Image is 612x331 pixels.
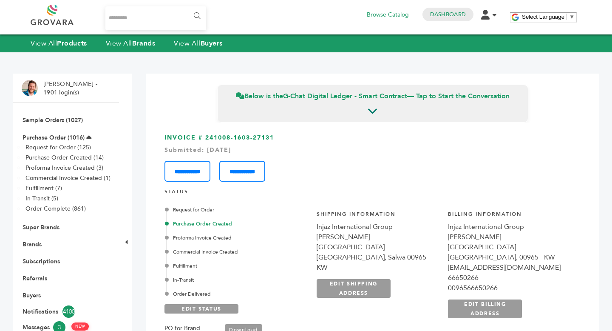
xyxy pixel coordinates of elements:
[367,10,409,20] a: Browse Catalog
[317,252,440,273] div: [GEOGRAPHIC_DATA], Salwa 00965 - KW
[23,240,42,248] a: Brands
[174,39,223,48] a: View AllBuyers
[448,283,571,293] div: 0096566650266
[23,116,83,124] a: Sample Orders (1027)
[317,232,440,242] div: [PERSON_NAME]
[167,234,307,242] div: Proforma Invoice Created
[23,134,85,142] a: Purchase Order (1016)
[106,39,156,48] a: View AllBrands
[167,206,307,214] div: Request for Order
[23,305,109,318] a: Notifications4100
[25,154,104,162] a: Purchase Order Created (14)
[25,174,110,182] a: Commercial Invoice Created (1)
[23,257,60,265] a: Subscriptions
[23,223,59,231] a: Super Brands
[71,322,89,331] span: NEW
[430,11,466,18] a: Dashboard
[448,232,571,242] div: [PERSON_NAME]
[167,220,307,228] div: Purchase Order Created
[448,242,571,252] div: [GEOGRAPHIC_DATA]
[31,39,87,48] a: View AllProducts
[25,184,62,192] a: Fulfillment (7)
[57,39,87,48] strong: Products
[167,276,307,284] div: In-Transit
[317,211,440,222] h4: Shipping Information
[105,6,206,30] input: Search...
[23,274,47,282] a: Referrals
[25,205,86,213] a: Order Complete (861)
[25,194,58,203] a: In-Transit (5)
[567,14,567,20] span: ​
[167,248,307,256] div: Commercial Invoice Created
[448,300,522,318] a: EDIT BILLING ADDRESS
[132,39,155,48] strong: Brands
[164,146,581,154] div: Submitted: [DATE]
[522,14,575,20] a: Select Language​
[43,80,99,97] li: [PERSON_NAME] - 1901 login(s)
[317,222,440,232] div: Injaz International Group
[317,279,391,298] a: EDIT SHIPPING ADDRESS
[317,242,440,252] div: [GEOGRAPHIC_DATA]
[448,273,571,283] div: 66650266
[201,39,223,48] strong: Buyers
[522,14,564,20] span: Select Language
[167,262,307,270] div: Fulfillment
[62,305,75,318] span: 4100
[25,164,103,172] a: Proforma Invoice Created (3)
[283,91,407,101] strong: G-Chat Digital Ledger - Smart Contract
[448,222,571,232] div: Injaz International Group
[448,252,571,263] div: [GEOGRAPHIC_DATA], 00965 - KW
[164,134,581,182] h3: INVOICE # 241008-1603-27131
[23,291,41,300] a: Buyers
[167,290,307,298] div: Order Delivered
[448,211,571,222] h4: Billing Information
[236,91,510,101] span: Below is the — Tap to Start the Conversation
[25,143,91,151] a: Request for Order (125)
[569,14,575,20] span: ▼
[164,304,238,314] a: EDIT STATUS
[448,263,571,273] div: [EMAIL_ADDRESS][DOMAIN_NAME]
[164,188,581,200] h4: STATUS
